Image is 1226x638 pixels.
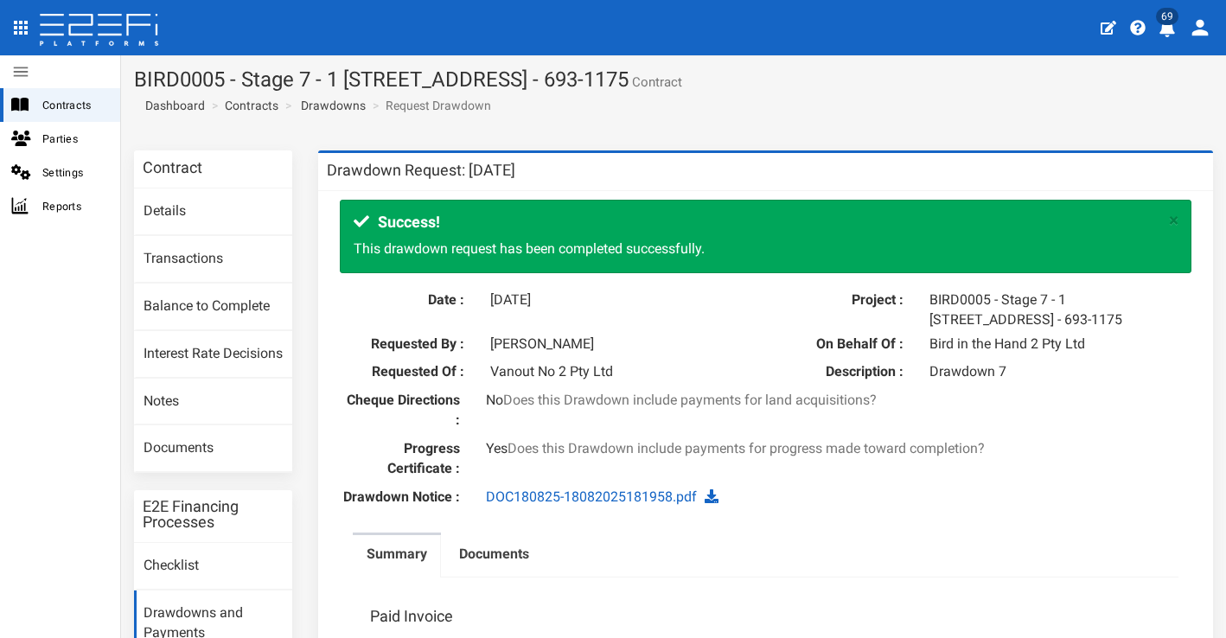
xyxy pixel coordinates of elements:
a: Checklist [134,543,292,590]
label: Cheque Directions : [327,391,473,431]
span: Reports [42,196,106,216]
label: Description : [779,362,916,382]
a: Documents [134,425,292,472]
div: [PERSON_NAME] [477,335,752,354]
label: Documents [459,545,529,565]
a: Summary [353,535,441,578]
h1: BIRD0005 - Stage 7 - 1 [STREET_ADDRESS] - 693-1175 [134,68,1213,91]
span: Dashboard [138,99,205,112]
span: Settings [42,163,106,182]
a: Notes [134,379,292,425]
a: Dashboard [138,97,205,114]
a: Contracts [225,97,278,114]
li: Request Drawdown [368,97,491,114]
div: No [473,391,1058,411]
div: Yes [473,439,1058,459]
label: Requested Of : [340,362,477,382]
a: Interest Rate Decisions [134,331,292,378]
label: Date : [340,290,477,310]
span: Does this Drawdown include payments for land acquisitions? [503,392,877,408]
label: Requested By : [340,335,477,354]
h3: E2E Financing Processes [143,499,284,530]
h3: Contract [143,160,202,175]
span: Parties [42,129,106,149]
label: Drawdown Notice : [327,488,473,507]
h3: Drawdown Request: [DATE] [327,163,515,178]
span: Does this Drawdown include payments for progress made toward completion? [508,440,985,456]
a: Documents [445,535,543,578]
label: Project : [779,290,916,310]
a: DOC180825-18082025181958.pdf [486,488,697,505]
label: Progress Certificate : [327,439,473,479]
div: [DATE] [477,290,752,310]
a: Drawdowns [301,97,366,114]
h3: Paid Invoice [370,609,453,624]
div: BIRD0005 - Stage 7 - 1 [STREET_ADDRESS] - 693-1175 [916,290,1191,330]
label: On Behalf Of : [779,335,916,354]
div: Drawdown 7 [916,362,1191,382]
h4: Success! [354,214,1160,231]
label: Summary [367,545,427,565]
div: Bird in the Hand 2 Pty Ltd [916,335,1191,354]
small: Contract [629,76,682,89]
a: Details [134,188,292,235]
button: × [1169,212,1178,230]
div: Vanout No 2 Pty Ltd [477,362,752,382]
span: Contracts [42,95,106,115]
a: Transactions [134,236,292,283]
div: This drawdown request has been completed successfully. [340,200,1191,273]
a: Balance to Complete [134,284,292,330]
